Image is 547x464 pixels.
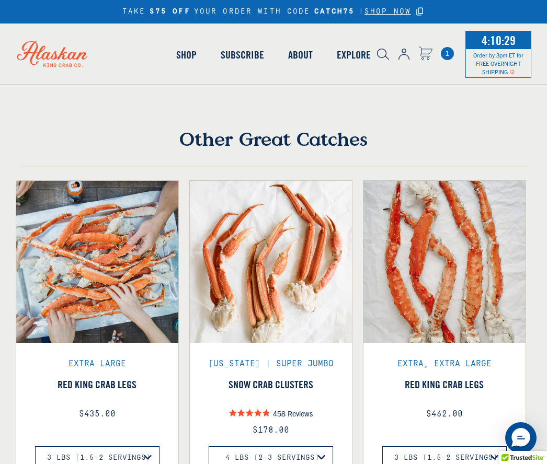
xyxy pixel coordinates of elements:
span: $435.00 [79,409,116,419]
h4: Other Great Catches [18,127,529,167]
div: Messenger Dummy Widget [505,422,537,454]
span: 4:10:29 [479,30,518,51]
span: Order by 3pm ET for FREE OVERNIGHT SHIPPING [473,51,523,75]
span: Reviews [288,409,313,418]
strong: CATCH75 [314,7,355,16]
img: account [398,49,409,60]
a: View Snow Crab Clusters [229,378,313,403]
img: search [377,49,389,60]
span: $178.00 [253,425,289,435]
a: View Red King Crab Legs [58,378,136,403]
a: Cart [419,47,432,62]
img: Red King Crab Legs [363,181,526,343]
div: Extra Large [32,359,163,368]
a: View Red King Crab Legs [405,378,484,403]
span: $462.00 [426,409,463,419]
strong: $75 OFF [150,7,190,16]
a: About [276,25,325,85]
a: Shop [164,25,209,85]
div: Extra, Extra Large [379,359,510,368]
img: Snow Crab Clusters [190,181,352,343]
img: Red King Crab Legs [16,181,178,343]
div: [US_STATE] | Super Jumbo [206,359,336,368]
span: 458 [273,409,286,418]
a: Cart [441,47,454,60]
div: TAKE YOUR ORDER WITH CODE | [122,6,425,18]
span: 1 [441,47,454,60]
img: Alaskan King Crab Co. logo [5,29,99,78]
a: Explore [325,25,383,85]
a: SHOP NOW [364,7,411,16]
a: Subscribe [209,25,276,85]
div: product star rating [206,406,336,420]
span: Shipping Notice Icon [510,68,515,75]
